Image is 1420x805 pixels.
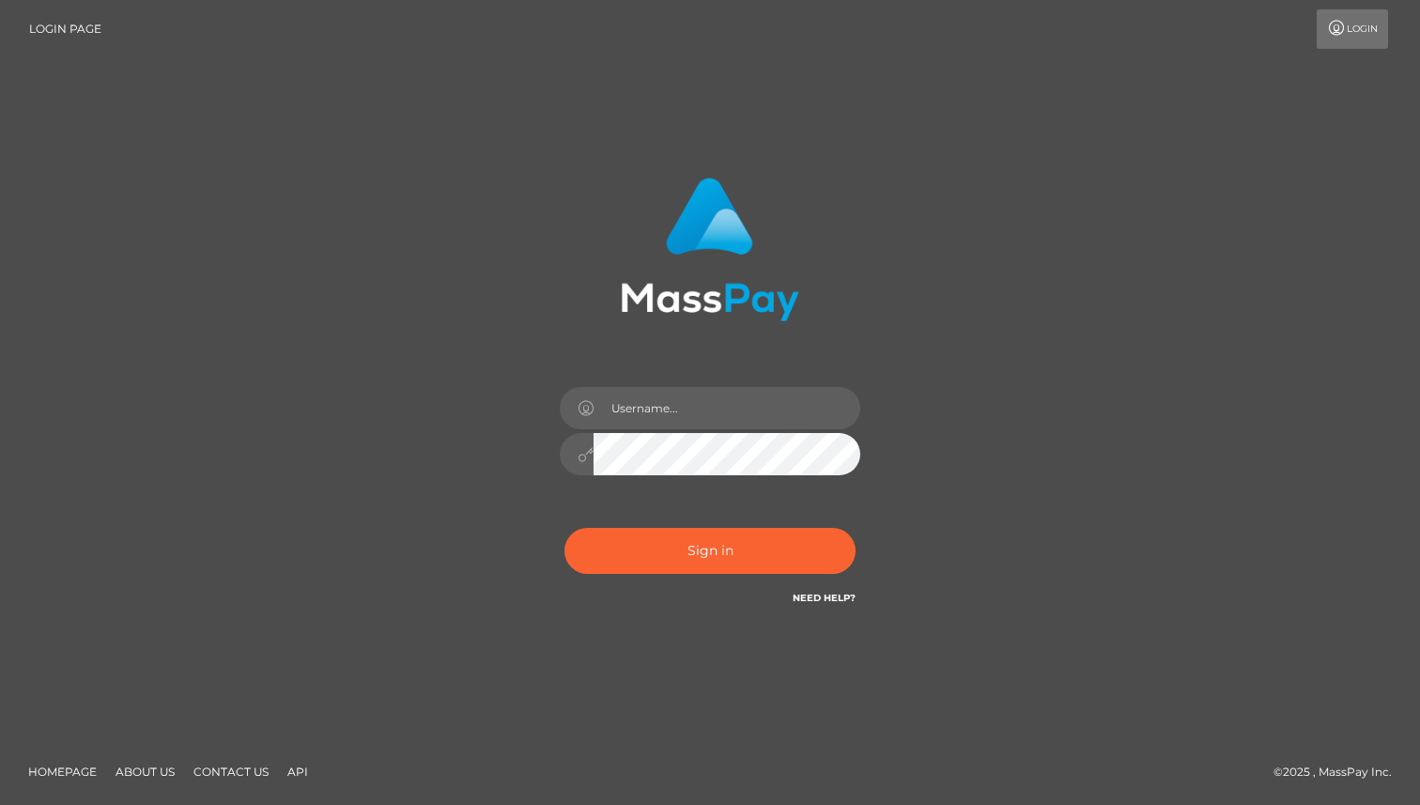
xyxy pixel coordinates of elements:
button: Sign in [564,528,856,574]
a: API [280,757,316,786]
input: Username... [594,387,860,429]
a: Homepage [21,757,104,786]
a: Contact Us [186,757,276,786]
a: Need Help? [793,592,856,604]
a: About Us [108,757,182,786]
a: Login Page [29,9,101,49]
a: Login [1317,9,1388,49]
div: © 2025 , MassPay Inc. [1273,762,1406,782]
img: MassPay Login [621,178,799,321]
